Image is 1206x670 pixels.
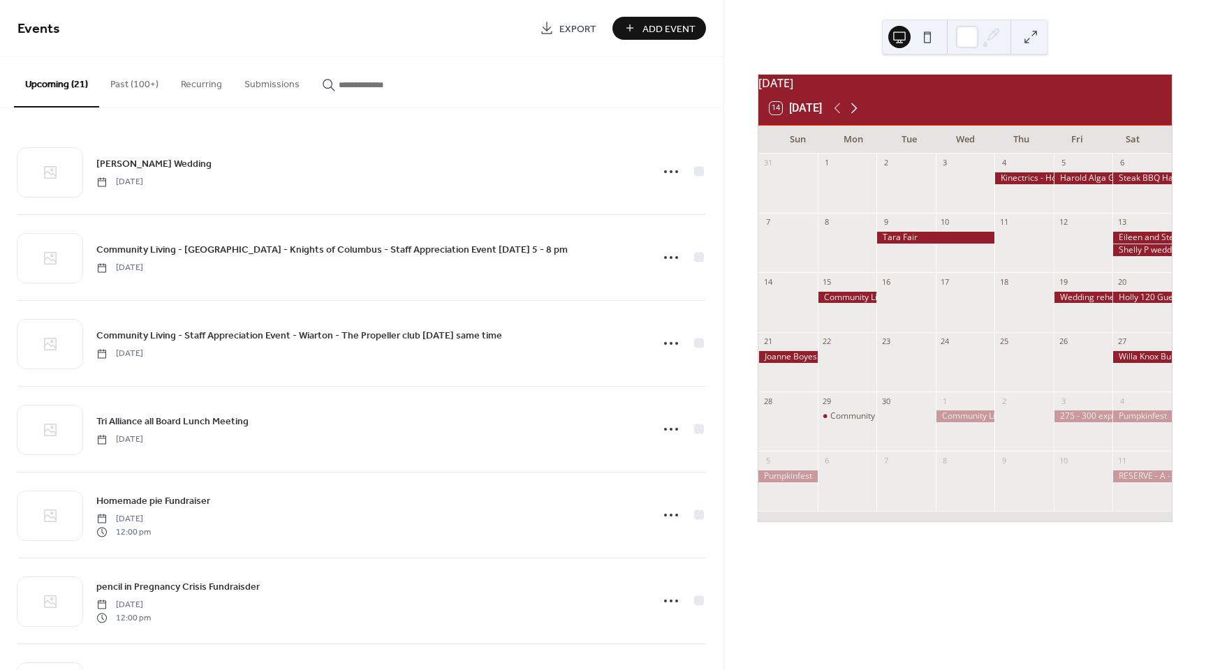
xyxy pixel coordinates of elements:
a: Tri Alliance all Board Lunch Meeting [96,413,249,429]
div: Kinectrics - Hot Lunch [994,172,1054,184]
div: 9 [881,217,891,228]
button: 14[DATE] [765,98,827,118]
div: 6 [1117,158,1127,168]
div: Willa Knox Burgoyne - Turkey Dinner [1112,351,1172,363]
div: Eileen and Steve 2pm drop off Parkwood Port Elgin [1112,232,1172,244]
a: Community Living - [GEOGRAPHIC_DATA] - Knights of Columbus - Staff Appreciation Event [DATE] 5 - ... [96,241,568,258]
div: 15 [822,276,832,287]
span: [DATE] [96,599,151,611]
div: Mon [825,126,881,154]
div: 31 [763,158,773,168]
div: Sat [1105,126,1161,154]
div: 20 [1117,276,1127,287]
div: 5 [763,455,773,466]
div: 16 [881,276,891,287]
div: 7 [763,217,773,228]
div: 14 [763,276,773,287]
button: Submissions [233,57,311,106]
div: Community Living - Keystone Owen Sound Lunch [936,410,995,422]
div: 23 [881,336,891,347]
button: Add Event [612,17,706,40]
div: Pumpkinfest [758,470,818,482]
div: Shelly P wedding 100 bayshore [1112,244,1172,256]
div: Pumpkinfest [1112,410,1172,422]
a: [PERSON_NAME] Wedding [96,156,212,172]
div: 11 [1117,455,1127,466]
div: 275 - 300 expected Celebration of life - Port Elgin [1054,410,1113,422]
div: 1 [822,158,832,168]
div: Tara Fair [876,232,994,244]
div: 28 [763,396,773,406]
div: 8 [822,217,832,228]
div: 30 [881,396,891,406]
div: Sun [770,126,825,154]
a: pencil in Pregnancy Crisis Fundraisder [96,579,260,595]
span: Events [17,15,60,43]
div: Wedding rehersal dinner [1054,292,1113,304]
div: Joanne Boyes - 50th Wedding Anniversary - Chesley [758,351,818,363]
span: [DATE] [96,262,143,274]
span: Add Event [642,22,696,36]
span: [DATE] [96,176,143,188]
div: [DATE] [758,75,1172,91]
div: 21 [763,336,773,347]
span: 12:00 pm [96,526,151,538]
div: 1 [940,396,950,406]
div: 3 [1058,396,1068,406]
div: 5 [1058,158,1068,168]
div: 10 [1058,455,1068,466]
span: [DATE] [96,433,143,446]
div: 6 [822,455,832,466]
div: Community Living - Walkerton - Knights of Columbus - Employee staff recognition event [818,292,877,304]
div: 8 [940,455,950,466]
div: 27 [1117,336,1127,347]
div: 22 [822,336,832,347]
div: 26 [1058,336,1068,347]
span: [DATE] [96,348,143,360]
div: Community Living - Owen Sound - Bayshore - staff appreciation event - Oct 29 5-8pm [818,410,877,422]
button: Past (100+) [99,57,170,106]
div: 2 [999,396,1009,406]
div: 18 [999,276,1009,287]
div: 24 [940,336,950,347]
div: Harold Alga Golf Tourney [1054,172,1113,184]
button: Upcoming (21) [14,57,99,107]
span: Community Living - [GEOGRAPHIC_DATA] - Knights of Columbus - Staff Appreciation Event [DATE] 5 - ... [96,243,568,258]
span: Community Living - Staff Appreciation Event - Wiarton - The Propeller club [DATE] same time [96,329,502,343]
span: Tri Alliance all Board Lunch Meeting [96,415,249,429]
div: 19 [1058,276,1068,287]
div: 2 [881,158,891,168]
a: Homemade pie Fundraiser [96,493,210,509]
div: 10 [940,217,950,228]
a: Community Living - Staff Appreciation Event - Wiarton - The Propeller club [DATE] same time [96,327,502,343]
div: Thu [993,126,1049,154]
div: 25 [999,336,1009,347]
span: Homemade pie Fundraiser [96,494,210,509]
div: 7 [881,455,891,466]
div: 4 [999,158,1009,168]
span: Export [559,22,596,36]
div: Holly 120 Guests - Elderslie Estates Chesley [1112,292,1172,304]
a: Export [529,17,607,40]
div: Tue [881,126,937,154]
div: 11 [999,217,1009,228]
div: RESERVE - A - BIRD [1112,470,1172,482]
div: 13 [1117,217,1127,228]
div: 4 [1117,396,1127,406]
div: 29 [822,396,832,406]
div: 3 [940,158,950,168]
span: 12:00 pm [96,611,151,624]
div: 12 [1058,217,1068,228]
span: pencil in Pregnancy Crisis Fundraisder [96,580,260,595]
div: 17 [940,276,950,287]
div: Steak BBQ Hanover [1112,172,1172,184]
span: [DATE] [96,513,151,526]
span: [PERSON_NAME] Wedding [96,157,212,172]
div: Fri [1049,126,1105,154]
div: Wed [937,126,993,154]
div: 9 [999,455,1009,466]
button: Recurring [170,57,233,106]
